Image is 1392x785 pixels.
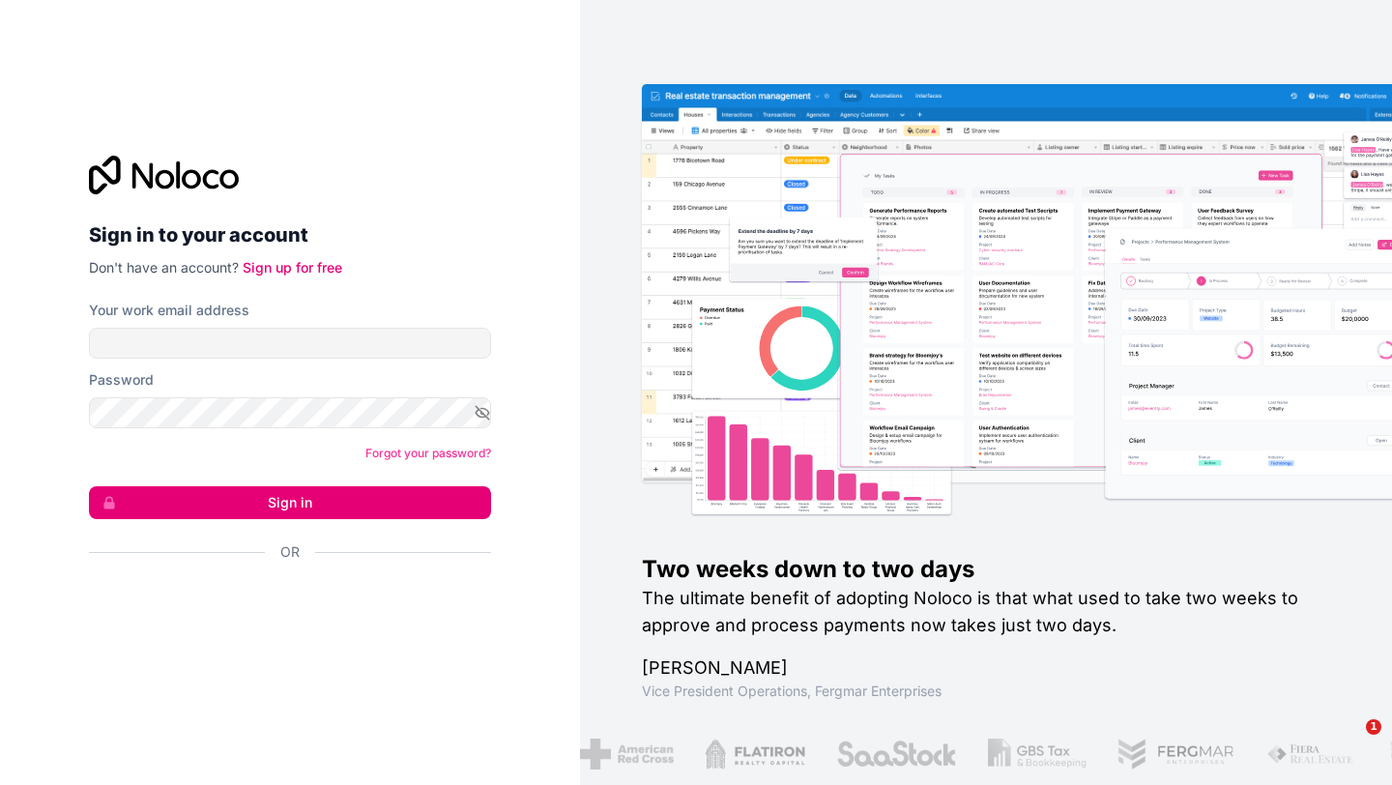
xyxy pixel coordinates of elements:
[976,739,1075,770] img: /assets/gbstax-C-GtDUiK.png
[89,301,249,320] label: Your work email address
[79,583,485,625] iframe: Knop Inloggen met Google
[642,585,1330,639] h2: The ultimate benefit of adopting Noloco is that what used to take two weeks to approve and proces...
[642,654,1330,682] h1: [PERSON_NAME]
[693,739,793,770] img: /assets/flatiron-C8eUkumj.png
[280,542,300,562] span: Or
[365,446,491,460] a: Forgot your password?
[568,739,662,770] img: /assets/american-red-cross-BAupjrZR.png
[89,370,154,390] label: Password
[89,397,491,428] input: Password
[1366,719,1381,735] span: 1
[89,328,491,359] input: Email address
[89,218,491,252] h2: Sign in to your account
[1254,739,1345,770] img: /assets/fiera-fwj2N5v4.png
[89,486,491,519] button: Sign in
[1105,739,1223,770] img: /assets/fergmar-CudnrXN5.png
[89,259,239,276] span: Don't have an account?
[243,259,342,276] a: Sign up for free
[642,682,1330,701] h1: Vice President Operations , Fergmar Enterprises
[824,739,945,770] img: /assets/saastock-C6Zbiodz.png
[1326,719,1373,766] iframe: Intercom live chat
[642,554,1330,585] h1: Two weeks down to two days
